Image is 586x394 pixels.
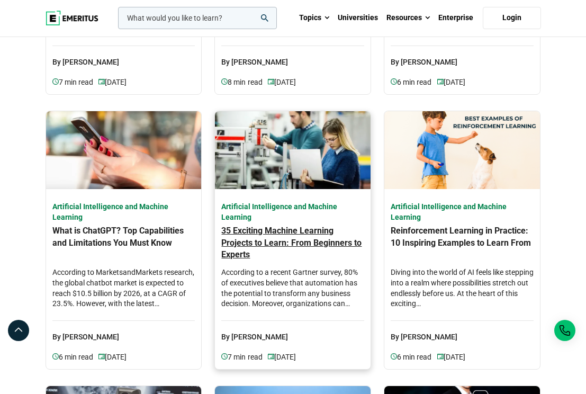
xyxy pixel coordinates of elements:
[391,353,397,360] img: video-views
[98,352,127,363] p: [DATE]
[98,78,105,85] img: video-views
[46,111,202,189] img: What is ChatGPT? Top Capabilities and Limitations You Must Know | Online Artificial Intelligence ...
[52,353,59,360] img: video-views
[52,225,195,262] h4: What is ChatGPT? Top Capabilities and Limitations You Must Know
[221,353,228,360] img: video-views
[221,46,364,68] p: By [PERSON_NAME]
[215,111,371,189] img: 35 Exciting Machine Learning Projects to Learn: From Beginners to Experts | Online Artificial Int...
[268,77,296,88] p: [DATE]
[52,352,98,363] p: 6 min read
[98,353,105,360] img: video-views
[391,46,534,68] p: By [PERSON_NAME]
[437,78,444,85] img: video-views
[483,7,541,29] a: Login
[52,77,98,88] p: 7 min read
[118,7,277,29] input: woocommerce-product-search-field-0
[52,202,195,222] h4: Artificial Intelligence and Machine Learning
[384,111,540,189] img: Reinforcement Learning in Practice: 10 Inspiring Examples to Learn From | Online Artificial Intel...
[391,225,534,262] h4: Reinforcement Learning in Practice: 10 Inspiring Examples to Learn From
[221,267,364,310] h4: According to a recent Gartner survey, 80% of executives believe that automation has the potential...
[391,77,437,88] p: 6 min read
[268,352,296,363] p: [DATE]
[437,352,465,363] p: [DATE]
[52,202,195,363] a: Artificial Intelligence and Machine Learning What is ChatGPT? Top Capabilities and Limitations Yo...
[391,320,534,343] p: By [PERSON_NAME]
[52,267,195,310] h4: According to MarketsandMarkets research, the global chatbot market is expected to reach $10.5 bil...
[221,78,228,85] img: video-views
[52,78,59,85] img: video-views
[268,78,274,85] img: video-views
[391,78,397,85] img: video-views
[52,46,195,68] p: By [PERSON_NAME]
[221,202,364,363] a: Artificial Intelligence and Machine Learning 35 Exciting Machine Learning Projects to Learn: From...
[391,267,534,310] h4: Diving into the world of AI feels like stepping into a realm where possibilities stretch out endl...
[391,202,534,222] h4: Artificial Intelligence and Machine Learning
[221,202,364,222] h4: Artificial Intelligence and Machine Learning
[221,320,364,343] p: By [PERSON_NAME]
[221,225,364,262] h4: 35 Exciting Machine Learning Projects to Learn: From Beginners to Experts
[98,77,127,88] p: [DATE]
[391,352,437,363] p: 6 min read
[221,352,267,363] p: 7 min read
[221,77,267,88] p: 8 min read
[52,320,195,343] p: By [PERSON_NAME]
[268,353,274,360] img: video-views
[391,202,534,363] a: Artificial Intelligence and Machine Learning Reinforcement Learning in Practice: 10 Inspiring Exa...
[437,77,465,88] p: [DATE]
[437,353,444,360] img: video-views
